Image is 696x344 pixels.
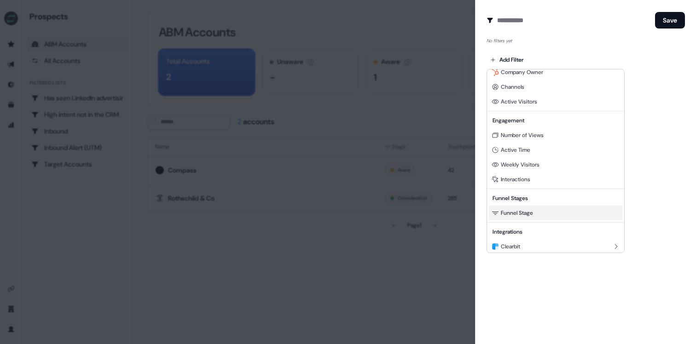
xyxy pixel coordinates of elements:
span: Number of Views [501,132,544,139]
span: Interactions [501,176,530,183]
span: Channels [501,83,524,91]
span: Active Visitors [501,98,537,105]
span: Active Time [501,146,530,154]
span: Weekly Visitors [501,161,539,168]
span: Funnel Stage [501,209,533,217]
div: Add Filter [487,69,625,253]
div: Engagement [489,113,622,128]
span: Company Owner [501,69,543,76]
div: Integrations [489,224,622,239]
span: Clearbit [501,243,520,250]
div: Funnel Stages [489,191,622,206]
